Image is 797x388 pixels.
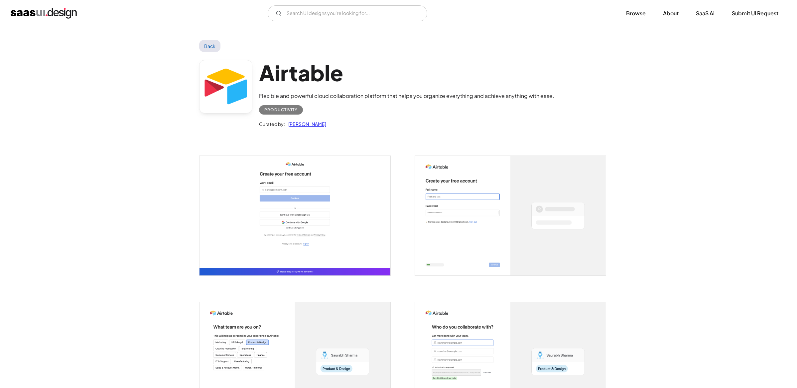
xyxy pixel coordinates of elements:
[199,156,390,275] a: open lightbox
[415,156,606,275] img: 6423cff3c1b1de1dc265a8e0_Airtable%20Enter%20your%20Details.png
[264,106,298,114] div: Productivity
[268,5,427,21] form: Email Form
[688,6,723,21] a: SaaS Ai
[285,120,326,128] a: [PERSON_NAME]
[11,8,77,19] a: home
[724,6,786,21] a: Submit UI Request
[655,6,687,21] a: About
[259,92,554,100] div: Flexible and powerful cloud collaboration platform that helps you organize everything and achieve...
[415,156,606,275] a: open lightbox
[259,120,285,128] div: Curated by:
[259,60,554,86] h1: Airtable
[199,156,390,275] img: 6423cfeb34120f7959658056_Airtable%20Create%20your%20free%20account.png
[618,6,654,21] a: Browse
[199,40,221,52] a: Back
[268,5,427,21] input: Search UI designs you're looking for...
